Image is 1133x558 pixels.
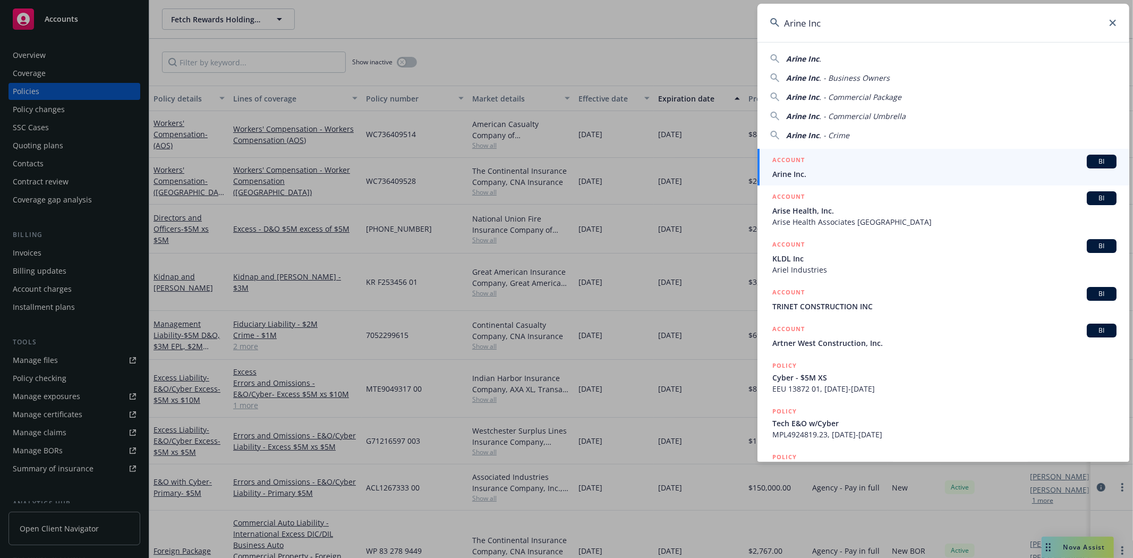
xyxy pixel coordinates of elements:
[819,73,890,83] span: . - Business Owners
[757,400,1129,446] a: POLICYTech E&O w/CyberMPL4924819.23, [DATE]-[DATE]
[757,233,1129,281] a: ACCOUNTBIKLDL IncAriel Industries
[772,383,1117,394] span: EEU 13872 01, [DATE]-[DATE]
[757,318,1129,354] a: ACCOUNTBIArtner West Construction, Inc.
[772,168,1117,180] span: Arine Inc.
[772,360,797,371] h5: POLICY
[772,406,797,417] h5: POLICY
[786,130,819,140] span: Arine Inc
[1091,289,1112,299] span: BI
[772,253,1117,264] span: KLDL Inc
[772,205,1117,216] span: Arise Health, Inc.
[819,111,906,121] span: . - Commercial Umbrella
[772,452,797,462] h5: POLICY
[819,54,821,64] span: .
[757,149,1129,185] a: ACCOUNTBIArine Inc.
[1091,241,1112,251] span: BI
[772,418,1117,429] span: Tech E&O w/Cyber
[772,324,805,336] h5: ACCOUNT
[772,264,1117,275] span: Ariel Industries
[819,130,849,140] span: . - Crime
[757,281,1129,318] a: ACCOUNTBITRINET CONSTRUCTION INC
[786,111,819,121] span: Arine Inc
[1091,157,1112,166] span: BI
[772,372,1117,383] span: Cyber - $5M XS
[772,239,805,252] h5: ACCOUNT
[786,73,819,83] span: Arine Inc
[772,337,1117,349] span: Artner West Construction, Inc.
[772,287,805,300] h5: ACCOUNT
[772,216,1117,227] span: Arise Health Associates [GEOGRAPHIC_DATA]
[757,4,1129,42] input: Search...
[772,429,1117,440] span: MPL4924819.23, [DATE]-[DATE]
[1091,193,1112,203] span: BI
[772,191,805,204] h5: ACCOUNT
[757,354,1129,400] a: POLICYCyber - $5M XSEEU 13872 01, [DATE]-[DATE]
[819,92,901,102] span: . - Commercial Package
[757,446,1129,492] a: POLICY
[1091,326,1112,335] span: BI
[786,92,819,102] span: Arine Inc
[772,301,1117,312] span: TRINET CONSTRUCTION INC
[772,155,805,167] h5: ACCOUNT
[786,54,819,64] span: Arine Inc
[757,185,1129,233] a: ACCOUNTBIArise Health, Inc.Arise Health Associates [GEOGRAPHIC_DATA]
